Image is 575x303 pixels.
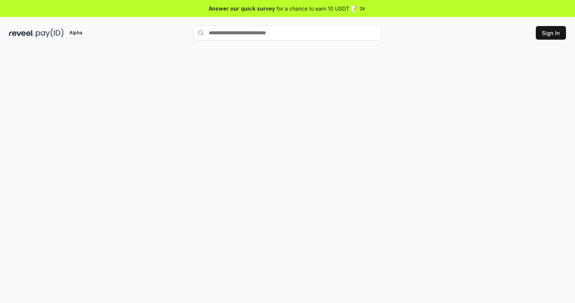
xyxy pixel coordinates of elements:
button: Sign In [536,26,566,40]
img: pay_id [36,28,64,38]
span: for a chance to earn 10 USDT 📝 [277,5,357,12]
span: Answer our quick survey [209,5,275,12]
img: reveel_dark [9,28,34,38]
div: Alpha [65,28,86,38]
